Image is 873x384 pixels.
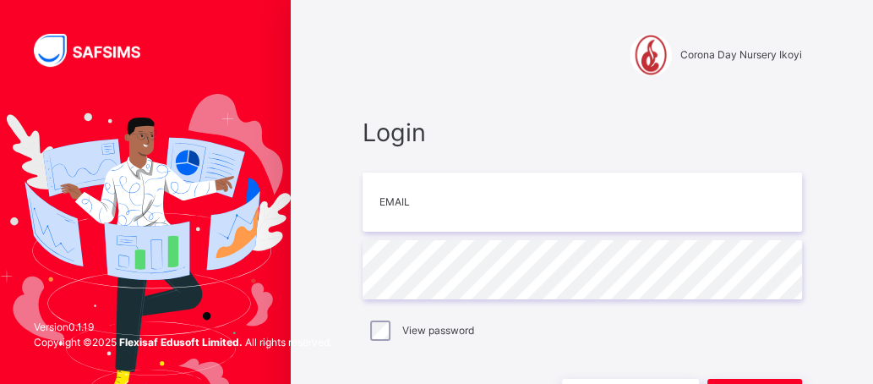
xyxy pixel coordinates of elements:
strong: Flexisaf Edusoft Limited. [119,336,243,348]
span: Copyright © 2025 All rights reserved. [34,336,332,348]
label: View password [402,323,474,338]
span: Login [363,114,802,151]
img: SAFSIMS Logo [34,34,161,67]
span: Version 0.1.19 [34,320,332,335]
span: Corona Day Nursery Ikoyi [680,47,802,63]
